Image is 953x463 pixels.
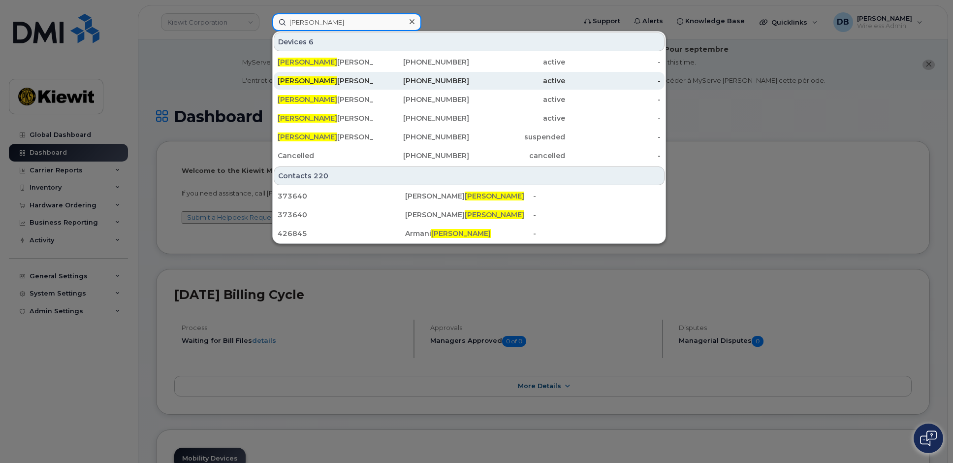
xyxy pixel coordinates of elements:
div: Cancelled [278,151,374,161]
span: [PERSON_NAME] [278,95,337,104]
a: [PERSON_NAME][PERSON_NAME][PHONE_NUMBER]active- [274,72,665,90]
a: Cancelled[PHONE_NUMBER]cancelled- [274,147,665,165]
span: [PERSON_NAME] [278,114,337,123]
div: [PHONE_NUMBER] [374,132,470,142]
div: [PHONE_NUMBER] [374,151,470,161]
div: Devices [274,33,665,51]
div: 373640 [278,210,405,220]
div: - [565,151,661,161]
span: [PERSON_NAME] [465,210,524,219]
div: - [533,191,661,201]
div: - [533,210,661,220]
span: 6 [309,37,314,47]
span: [PERSON_NAME] [278,76,337,85]
div: - [533,229,661,238]
a: [PERSON_NAME][PERSON_NAME][PHONE_NUMBER]active- [274,91,665,108]
div: [PERSON_NAME] [278,113,374,123]
div: Contacts [274,166,665,185]
div: [PHONE_NUMBER] [374,95,470,104]
div: [PHONE_NUMBER] [374,57,470,67]
div: cancelled [469,151,565,161]
div: [PERSON_NAME] [278,132,374,142]
div: active [469,57,565,67]
span: 220 [314,171,328,181]
a: 373640[PERSON_NAME][PERSON_NAME]- [274,187,665,205]
a: 373640[PERSON_NAME][PERSON_NAME]- [274,206,665,224]
div: suspended [469,132,565,142]
div: 426845 [278,229,405,238]
span: [PERSON_NAME] [465,192,524,200]
div: [PERSON_NAME] [405,210,533,220]
div: - [565,132,661,142]
div: active [469,76,565,86]
span: [PERSON_NAME] [278,58,337,66]
div: - [565,113,661,123]
div: - [565,57,661,67]
div: 373640 [278,191,405,201]
div: - [565,76,661,86]
div: active [469,95,565,104]
div: [PERSON_NAME] [278,57,374,67]
img: Open chat [920,430,937,446]
span: [PERSON_NAME] [431,229,491,238]
a: [PERSON_NAME][PERSON_NAME][PHONE_NUMBER]suspended- [274,128,665,146]
div: [PERSON_NAME] [278,95,374,104]
div: [PHONE_NUMBER] [374,76,470,86]
div: active [469,113,565,123]
div: Armani [405,229,533,238]
div: [PHONE_NUMBER] [374,113,470,123]
span: [PERSON_NAME] [278,132,337,141]
a: [PERSON_NAME][PERSON_NAME][PHONE_NUMBER]active- [274,53,665,71]
a: 426845Armani[PERSON_NAME]- [274,225,665,242]
div: [PERSON_NAME] [405,191,533,201]
div: [PERSON_NAME] [278,76,374,86]
div: - [565,95,661,104]
a: [PERSON_NAME][PERSON_NAME][PHONE_NUMBER]active- [274,109,665,127]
